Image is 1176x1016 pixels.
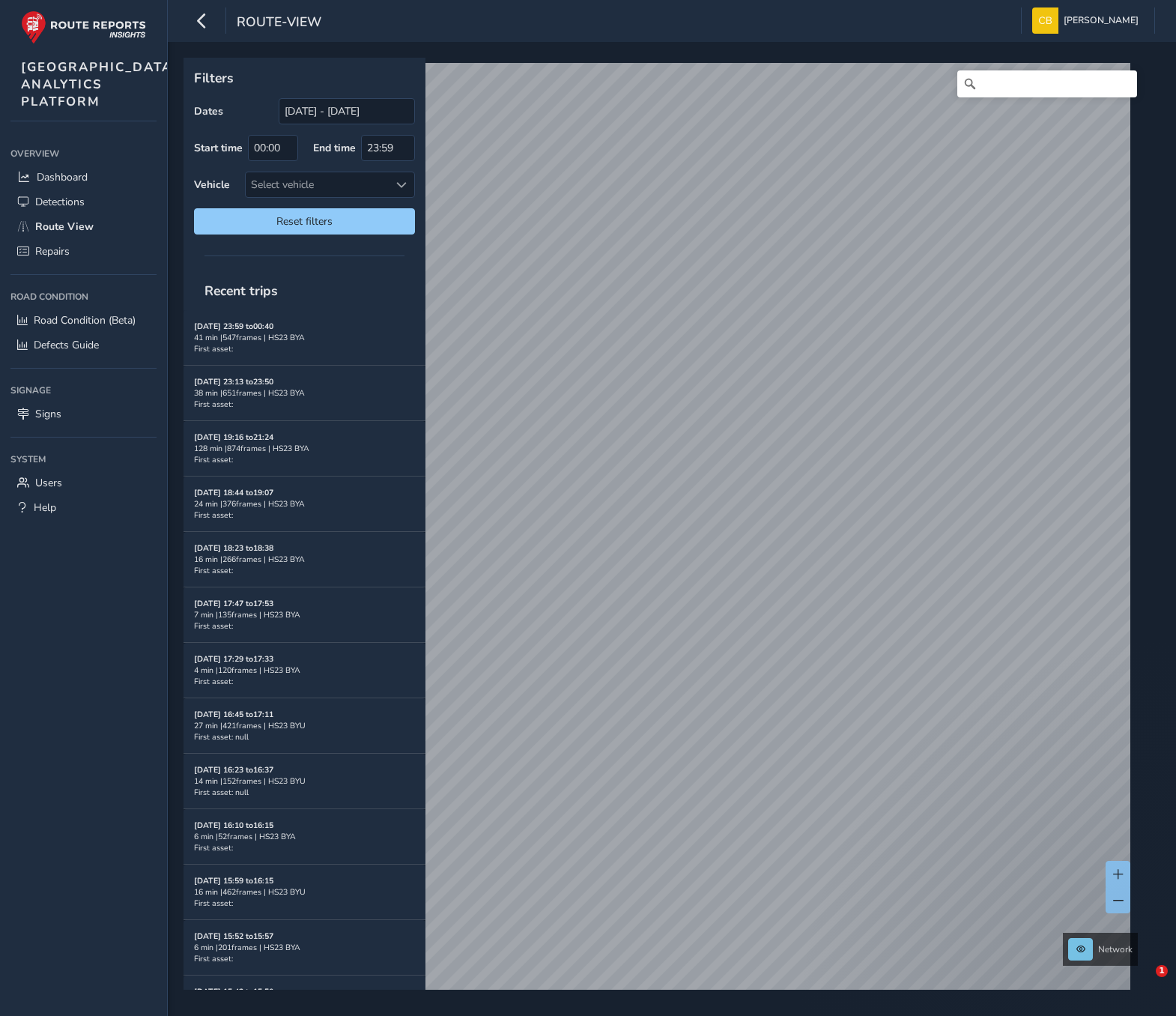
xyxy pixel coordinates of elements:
div: 6 min | 52 frames | HS23 BYA [194,831,415,842]
span: [GEOGRAPHIC_DATA] ANALYTICS PLATFORM [21,58,178,110]
a: Detections [10,190,157,214]
span: [PERSON_NAME] [1064,7,1139,34]
div: 16 min | 462 frames | HS23 BYU [194,886,415,898]
span: First asset: [194,565,233,576]
span: First asset: [194,454,233,465]
div: 6 min | 201 frames | HS23 BYA [194,942,415,953]
a: Help [10,495,157,520]
span: Dashboard [37,170,88,184]
button: Reset filters [194,208,415,235]
span: First asset: [194,620,233,632]
span: First asset: [194,343,233,354]
span: Defects Guide [34,338,99,352]
div: 27 min | 421 frames | HS23 BYU [194,720,415,731]
label: End time [313,141,356,155]
img: diamond-layout [1032,7,1058,34]
a: Repairs [10,239,157,264]
div: Select vehicle [246,172,390,197]
span: Detections [35,195,85,209]
span: Signs [35,407,61,421]
div: Road Condition [10,285,157,308]
div: 4 min | 120 frames | HS23 BYA [194,665,415,676]
span: Recent trips [194,271,288,310]
div: 14 min | 152 frames | HS23 BYU [194,775,415,787]
label: Vehicle [194,178,230,192]
span: First asset: null [194,731,249,743]
span: Help [34,501,56,515]
label: Start time [194,141,243,155]
span: First asset: [194,842,233,853]
span: Reset filters [205,214,404,229]
span: First asset: null [194,787,249,798]
iframe: Intercom live chat [1125,965,1161,1001]
div: Overview [10,142,157,165]
span: 1 [1156,965,1168,977]
strong: [DATE] 18:44 to 19:07 [194,487,273,498]
span: Repairs [35,244,70,258]
img: rr logo [21,10,146,44]
span: Road Condition (Beta) [34,313,136,327]
span: Network [1098,943,1133,955]
strong: [DATE] 16:23 to 16:37 [194,764,273,775]
a: Signs [10,402,157,426]
strong: [DATE] 23:13 to 23:50 [194,376,273,387]
strong: [DATE] 15:52 to 15:57 [194,931,273,942]
span: First asset: [194,509,233,521]
span: First asset: [194,898,233,909]
span: route-view [237,13,321,34]
div: 128 min | 874 frames | HS23 BYA [194,443,415,454]
a: Road Condition (Beta) [10,308,157,333]
strong: [DATE] 16:45 to 17:11 [194,709,273,720]
span: First asset: [194,676,233,687]
div: 7 min | 135 frames | HS23 BYA [194,609,415,620]
a: Dashboard [10,165,157,190]
strong: [DATE] 15:42 to 15:50 [194,986,273,997]
div: 38 min | 651 frames | HS23 BYA [194,387,415,399]
strong: [DATE] 17:29 to 17:33 [194,653,273,665]
button: [PERSON_NAME] [1032,7,1144,34]
strong: [DATE] 15:59 to 16:15 [194,875,273,886]
a: Route View [10,214,157,239]
div: 16 min | 266 frames | HS23 BYA [194,554,415,565]
div: System [10,448,157,471]
strong: [DATE] 16:10 to 16:15 [194,820,273,831]
div: Signage [10,379,157,402]
strong: [DATE] 18:23 to 18:38 [194,542,273,554]
label: Dates [194,104,223,118]
canvas: Map [189,63,1130,1007]
strong: [DATE] 23:59 to 00:40 [194,321,273,332]
strong: [DATE] 19:16 to 21:24 [194,432,273,443]
span: First asset: [194,953,233,964]
span: Users [35,476,62,490]
input: Search [957,70,1137,97]
a: Defects Guide [10,333,157,357]
span: First asset: [194,399,233,410]
a: Users [10,471,157,495]
p: Filters [194,68,415,88]
strong: [DATE] 17:47 to 17:53 [194,598,273,609]
div: 41 min | 547 frames | HS23 BYA [194,332,415,343]
span: Route View [35,220,94,234]
div: 24 min | 376 frames | HS23 BYA [194,498,415,509]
